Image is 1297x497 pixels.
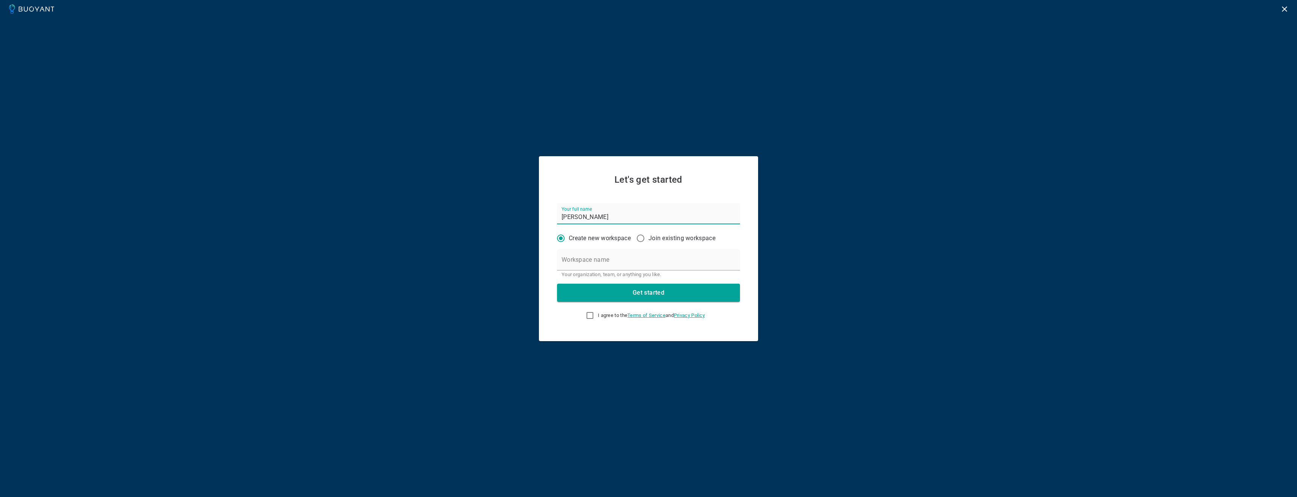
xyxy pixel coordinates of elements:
[562,206,592,212] label: Your full name
[1278,3,1291,16] button: Logout
[1278,5,1291,12] a: Logout
[557,174,740,185] h2: Let's get started
[562,272,735,278] p: Your organization, team, or anything you like.
[633,289,664,297] h4: Get started
[569,235,631,242] p: Create new workspace
[648,235,715,242] p: Join existing workspace
[627,312,666,318] a: Terms of Service
[557,284,740,302] button: Get started
[598,312,705,318] span: I agree to the and
[674,312,705,318] a: Privacy Policy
